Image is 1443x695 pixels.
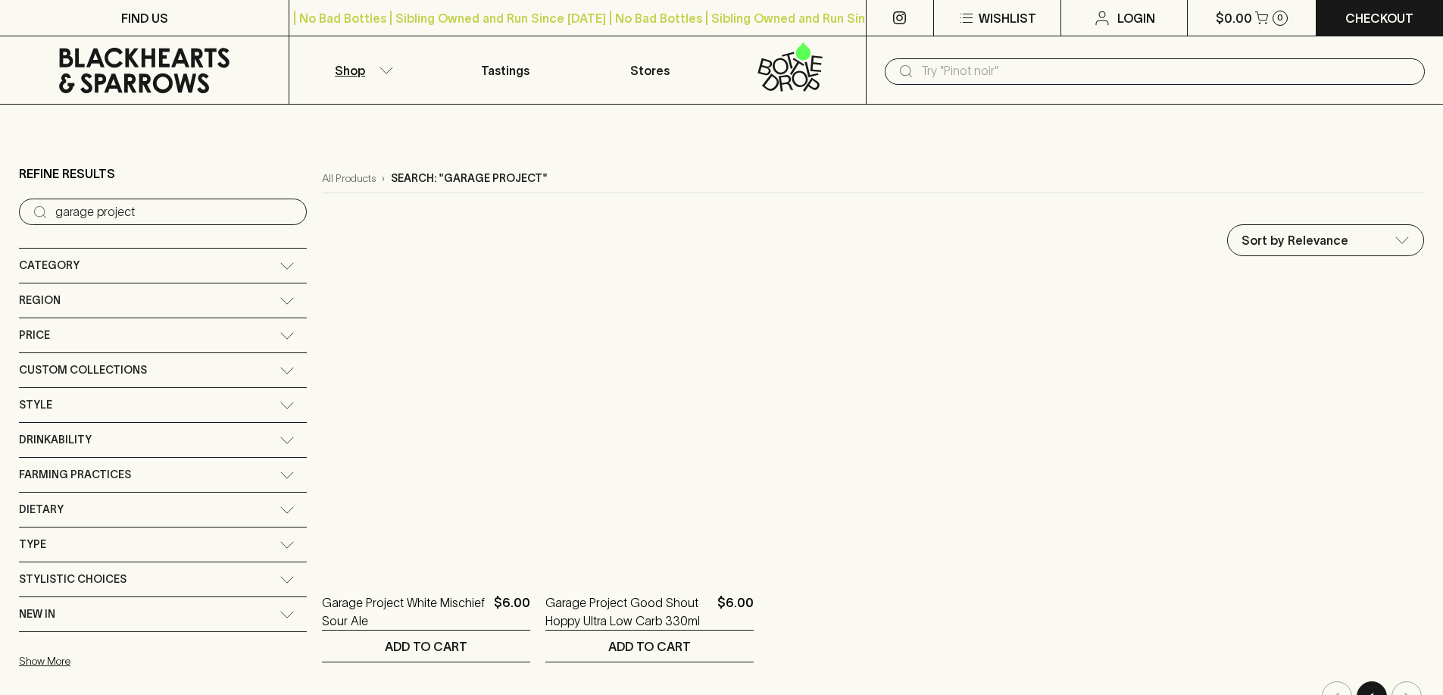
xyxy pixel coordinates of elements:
div: Type [19,528,307,562]
div: Category [19,249,307,283]
span: Style [19,396,52,415]
div: Farming Practices [19,458,307,492]
p: ADD TO CART [608,637,691,656]
button: ADD TO CART [322,631,530,662]
div: Style [19,388,307,422]
a: Garage Project Good Shout Hoppy Ultra Low Carb 330ml [545,593,711,630]
p: Checkout [1345,9,1413,27]
a: Stores [578,36,722,104]
button: Shop [289,36,433,104]
p: Search: "garage project" [391,171,548,186]
p: FIND US [121,9,168,27]
div: Region [19,283,307,318]
span: Drinkability [19,430,92,449]
img: Garage Project White Mischief Sour Ale [322,305,530,571]
div: Dietary [19,493,307,527]
div: Custom Collections [19,353,307,387]
p: ADD TO CART [385,637,467,656]
p: $0.00 [1216,9,1252,27]
p: $6.00 [494,593,530,630]
div: Drinkability [19,423,307,457]
p: Wishlist [979,9,1036,27]
button: Show More [19,646,217,677]
p: Shop [335,61,365,80]
span: Type [19,535,46,554]
div: Price [19,318,307,352]
p: Refine Results [19,164,115,183]
span: Farming Practices [19,465,131,484]
a: Tastings [433,36,577,104]
span: Price [19,326,50,345]
div: Sort by Relevance [1228,225,1423,255]
span: Stylistic Choices [19,570,126,589]
img: Garage Project Good Shout Hoppy Ultra Low Carb 330ml [545,305,754,571]
input: Try “Pinot noir” [55,200,295,224]
p: Tastings [481,61,529,80]
div: New In [19,597,307,631]
span: Dietary [19,500,64,519]
span: Custom Collections [19,361,147,380]
span: Category [19,256,80,275]
p: 0 [1277,14,1283,22]
p: Stores [630,61,670,80]
a: Garage Project White Mischief Sour Ale [322,593,488,630]
p: $6.00 [717,593,754,630]
p: Login [1117,9,1155,27]
input: Try "Pinot noir" [921,59,1413,83]
a: All Products [322,171,376,186]
p: Sort by Relevance [1242,231,1348,249]
div: Stylistic Choices [19,562,307,596]
p: › [382,171,385,186]
span: Region [19,291,61,310]
span: New In [19,605,55,624]
button: ADD TO CART [545,631,754,662]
